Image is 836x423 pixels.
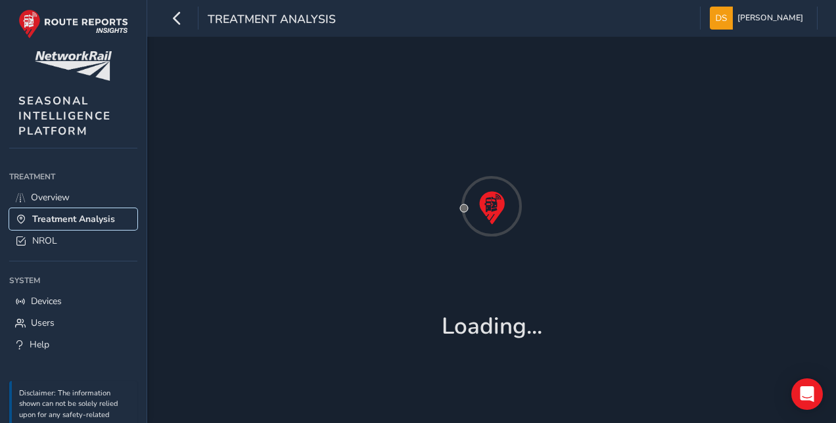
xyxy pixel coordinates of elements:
span: NROL [32,234,57,247]
a: Devices [9,290,137,312]
h1: Loading... [442,313,542,340]
a: Users [9,312,137,334]
a: Treatment Analysis [9,208,137,230]
span: Devices [31,295,62,307]
img: diamond-layout [710,7,733,30]
span: [PERSON_NAME] [737,7,803,30]
span: Help [30,338,49,351]
span: Treatment Analysis [32,213,115,225]
button: [PERSON_NAME] [710,7,808,30]
span: Treatment Analysis [208,11,336,30]
div: Treatment [9,167,137,187]
span: SEASONAL INTELLIGENCE PLATFORM [18,93,111,139]
div: Open Intercom Messenger [791,378,823,410]
img: rr logo [18,9,128,39]
img: customer logo [35,51,112,81]
span: Overview [31,191,70,204]
div: System [9,271,137,290]
a: Overview [9,187,137,208]
span: Users [31,317,55,329]
a: Help [9,334,137,355]
a: NROL [9,230,137,252]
